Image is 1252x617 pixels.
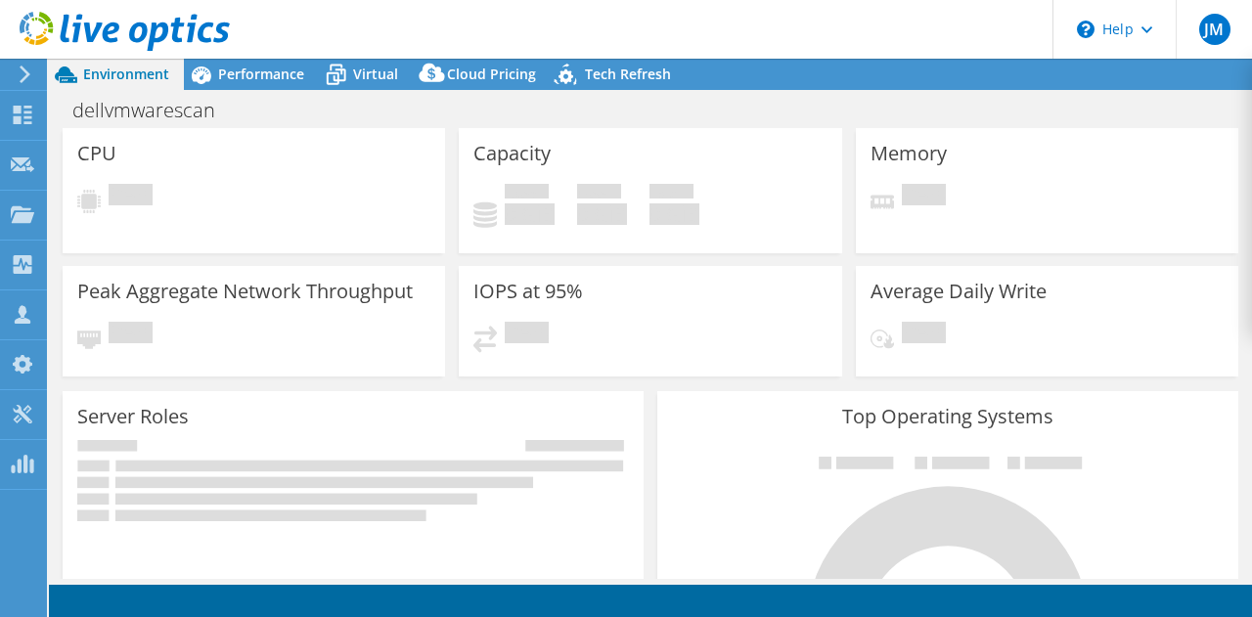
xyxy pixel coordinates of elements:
svg: \n [1077,21,1095,38]
span: Total [649,184,693,203]
span: Pending [109,322,153,348]
h3: Capacity [473,143,551,164]
span: Pending [109,184,153,210]
span: Used [505,184,549,203]
h4: 0 GiB [505,203,555,225]
h4: 0 GiB [649,203,699,225]
span: Tech Refresh [585,65,671,83]
h4: 0 GiB [577,203,627,225]
span: Pending [902,322,946,348]
span: Cloud Pricing [447,65,536,83]
h3: Server Roles [77,406,189,427]
h3: CPU [77,143,116,164]
span: Free [577,184,621,203]
span: Pending [902,184,946,210]
h3: Memory [871,143,947,164]
h3: Peak Aggregate Network Throughput [77,281,413,302]
span: Virtual [353,65,398,83]
span: Environment [83,65,169,83]
span: Pending [505,322,549,348]
h3: Top Operating Systems [672,406,1224,427]
h3: Average Daily Write [871,281,1047,302]
h1: dellvmwarescan [64,100,246,121]
h3: IOPS at 95% [473,281,583,302]
span: JM [1199,14,1230,45]
span: Performance [218,65,304,83]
